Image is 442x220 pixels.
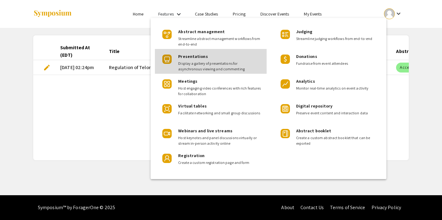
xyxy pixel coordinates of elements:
[296,103,333,109] span: Digital repository
[296,110,377,116] span: Preserve event content and interaction data
[296,86,377,91] span: Monitor real-time analytics on event activity
[296,61,377,66] span: Fundraise from event attendees
[281,79,290,89] img: Product Icon
[162,104,172,113] img: Product Icon
[162,30,172,39] img: Product Icon
[296,78,315,84] span: Analytics
[178,128,232,134] span: Webinars and live streams
[178,153,205,158] span: Registration
[178,86,262,97] span: Host engaging video conferences with rich features for collaboration
[281,129,290,138] img: Product Icon
[162,55,172,64] img: Product Icon
[178,103,206,109] span: Virtual tables
[281,55,290,64] img: Product Icon
[296,36,377,42] span: Streamline judging workflows from end-to-end
[281,30,290,39] img: Product Icon
[296,54,317,59] span: Donations
[281,104,290,113] img: Product Icon
[178,160,262,165] span: Create a custom registration page and form
[178,54,208,59] span: Presentations
[178,110,262,116] span: Facilitate networking and small group discussions
[178,78,197,84] span: Meetings
[178,61,262,72] span: Display a gallery of presentations for asynchronous viewing and commenting
[178,29,225,34] span: Abstract management
[296,135,377,146] span: Create a custom abstract booklet that can be exported
[178,135,262,146] span: Host keynotes and panel discussions virtually or stream in-person activity online
[296,128,331,134] span: Abstract booklet
[178,36,262,47] span: Streamline abstract management workflows from end-to-end
[296,29,313,34] span: Judging
[162,154,172,163] img: Product Icon
[162,129,172,138] img: Product Icon
[162,79,172,89] img: Product Icon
